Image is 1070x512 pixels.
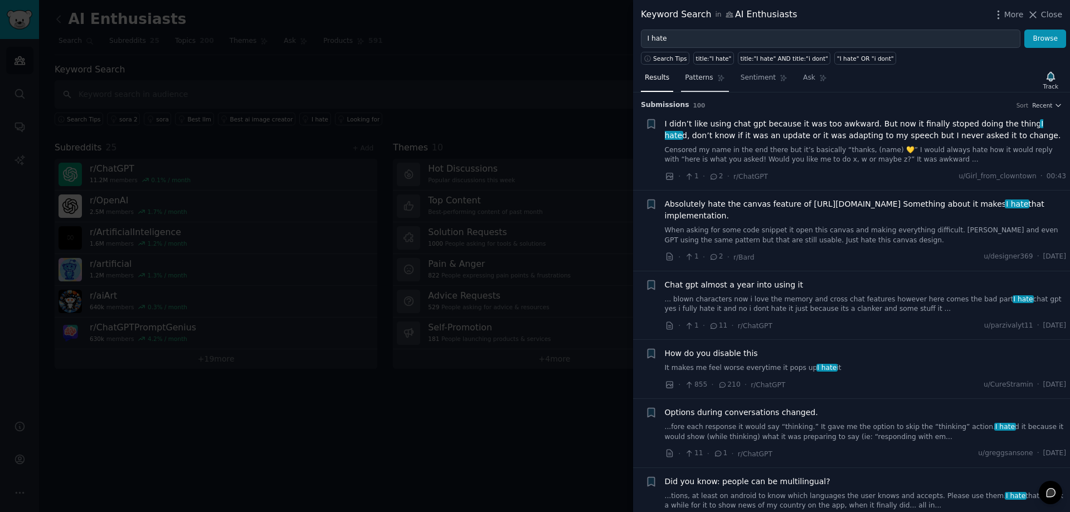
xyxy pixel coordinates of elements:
[733,173,768,181] span: r/ChatGPT
[715,10,721,20] span: in
[816,364,838,372] span: I hate
[641,100,689,110] span: Submission s
[665,226,1067,245] a: When asking for some code snippet it open this canvas and making everything difficult. [PERSON_NA...
[665,198,1067,222] a: Absolutely hate the canvas feature of [URL][DOMAIN_NAME] Something about it makesI hatethat imple...
[1027,9,1062,21] button: Close
[693,52,734,65] a: title:"I hate"
[665,145,1067,165] a: Censored my name in the end there but it’s basically “thanks, (name) 💛” I would always hate how i...
[703,251,705,263] span: ·
[1037,321,1039,331] span: ·
[1037,448,1039,459] span: ·
[645,73,669,83] span: Results
[678,320,680,331] span: ·
[665,363,1067,373] a: It makes me feel worse everytime it pops upI hateit
[678,170,680,182] span: ·
[803,73,815,83] span: Ask
[731,448,733,460] span: ·
[737,69,791,92] a: Sentiment
[665,491,1067,511] a: ...tions, at least on android to know which languages the user knows and accepts. Please use them...
[665,119,1044,140] span: I hate
[684,252,698,262] span: 1
[665,407,818,418] a: Options during conversations changed.
[1013,295,1034,303] span: I hate
[684,172,698,182] span: 1
[713,448,727,459] span: 1
[665,348,758,359] a: How do you disable this
[1039,69,1062,92] button: Track
[741,73,776,83] span: Sentiment
[707,448,709,460] span: ·
[665,198,1067,222] span: Absolutely hate the canvas feature of [URL][DOMAIN_NAME] Something about it makes that implementa...
[693,102,706,109] span: 100
[738,322,772,330] span: r/ChatGPT
[665,118,1067,142] a: I didn’t like using chat gpt because it was too awkward. But now it finally stoped doing the thin...
[718,380,741,390] span: 210
[959,172,1036,182] span: u/Girl_from_clowntown
[837,55,894,62] div: "I hate" OR "i dont"
[994,423,1016,431] span: I hate
[684,380,707,390] span: 855
[1037,380,1039,390] span: ·
[665,422,1067,442] a: ...fore each response it would say “thinking.” It gave me the option to skip the “thinking” actio...
[799,69,831,92] a: Ask
[1005,199,1029,208] span: I hate
[733,253,755,261] span: r/Bard
[678,251,680,263] span: ·
[984,380,1033,390] span: u/CureStramin
[1041,9,1062,21] span: Close
[738,450,772,458] span: r/ChatGPT
[984,321,1033,331] span: u/parzivalyt11
[665,476,830,487] a: Did you know: people can be multilingual?
[1037,252,1039,262] span: ·
[684,448,703,459] span: 11
[641,8,797,22] div: Keyword Search AI Enthusiasts
[696,55,732,62] div: title:"I hate"
[709,321,727,331] span: 11
[1043,380,1066,390] span: [DATE]
[709,172,723,182] span: 2
[978,448,1033,459] span: u/greggsansone
[738,52,830,65] a: title:"I hate" AND title:"i dont"
[681,69,728,92] a: Patterns
[1040,172,1043,182] span: ·
[685,73,713,83] span: Patterns
[751,381,785,389] span: r/ChatGPT
[1043,321,1066,331] span: [DATE]
[641,30,1020,48] input: Try a keyword related to your business
[684,321,698,331] span: 1
[653,55,687,62] span: Search Tips
[641,69,673,92] a: Results
[745,379,747,391] span: ·
[727,170,729,182] span: ·
[1047,172,1066,182] span: 00:43
[709,252,723,262] span: 2
[984,252,1033,262] span: u/designer369
[1032,101,1062,109] button: Recent
[1004,9,1024,21] span: More
[993,9,1024,21] button: More
[834,52,896,65] a: "I hate" OR "i dont"
[1043,448,1066,459] span: [DATE]
[678,379,680,391] span: ·
[1016,101,1029,109] div: Sort
[731,320,733,331] span: ·
[665,279,803,291] a: Chat gpt almost a year into using it
[1032,101,1052,109] span: Recent
[740,55,828,62] div: title:"I hate" AND title:"i dont"
[1005,492,1027,500] span: I hate
[641,52,689,65] button: Search Tips
[1043,82,1058,90] div: Track
[703,170,705,182] span: ·
[665,295,1067,314] a: ... blown characters now i love the memory and cross chat features however here comes the bad par...
[727,251,729,263] span: ·
[678,448,680,460] span: ·
[703,320,705,331] span: ·
[711,379,713,391] span: ·
[1024,30,1066,48] button: Browse
[1043,252,1066,262] span: [DATE]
